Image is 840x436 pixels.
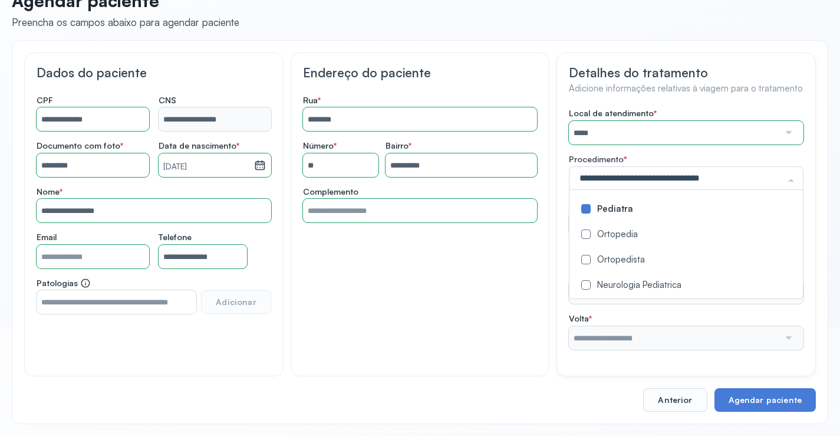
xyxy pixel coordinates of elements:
[37,186,62,197] span: Nome
[37,278,91,289] span: Patologias
[577,255,796,266] div: Ortopedista
[569,154,624,164] span: Procedimento
[577,280,796,291] div: Neurologia Pediatrica
[569,108,657,119] span: Local de atendimento
[577,230,796,241] div: Ortopedia
[577,204,796,215] div: Pediatra
[386,140,411,151] span: Bairro
[159,232,192,242] span: Telefone
[37,65,271,80] h3: Dados do paciente
[37,95,53,106] span: CPF
[303,95,321,106] span: Rua
[643,388,707,412] button: Anterior
[303,65,538,80] h3: Endereço do paciente
[201,290,271,314] button: Adicionar
[37,232,57,242] span: Email
[159,95,176,106] span: CNS
[577,172,784,184] input: procedures-searchbox
[159,140,239,151] span: Data de nascimento
[569,313,592,324] span: Volta
[569,83,803,94] h4: Adicione informações relativas à viagem para o tratamento
[12,16,239,28] div: Preencha os campos abaixo para agendar paciente
[714,388,816,412] button: Agendar paciente
[37,140,123,151] span: Documento com foto
[569,65,803,80] h3: Detalhes do tratamento
[163,161,249,173] small: [DATE]
[303,186,358,197] span: Complemento
[303,140,337,151] span: Número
